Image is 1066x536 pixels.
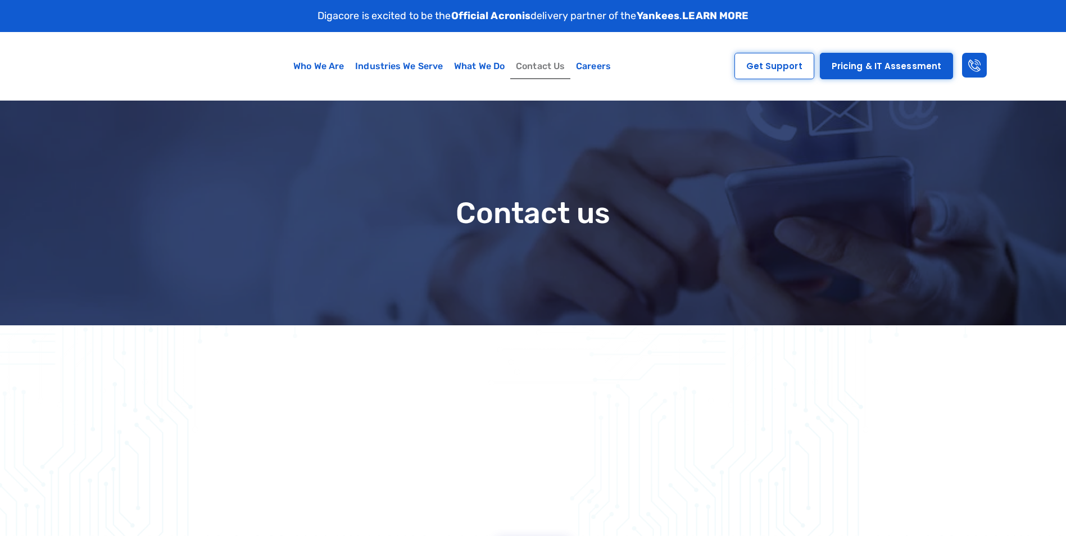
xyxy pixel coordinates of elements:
a: Careers [570,53,616,79]
a: LEARN MORE [682,10,749,22]
a: Pricing & IT Assessment [820,53,953,79]
a: Contact Us [510,53,570,79]
a: Industries We Serve [350,53,448,79]
strong: Official Acronis [451,10,531,22]
h1: Contact us [174,197,893,229]
a: Who We Are [288,53,350,79]
span: Pricing & IT Assessment [832,62,941,70]
img: Digacore logo 1 [21,38,156,94]
p: Digacore is excited to be the delivery partner of the . [317,8,749,24]
strong: Yankees [637,10,680,22]
nav: Menu [210,53,695,79]
a: Get Support [734,53,814,79]
span: Get Support [746,62,802,70]
a: What We Do [448,53,510,79]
